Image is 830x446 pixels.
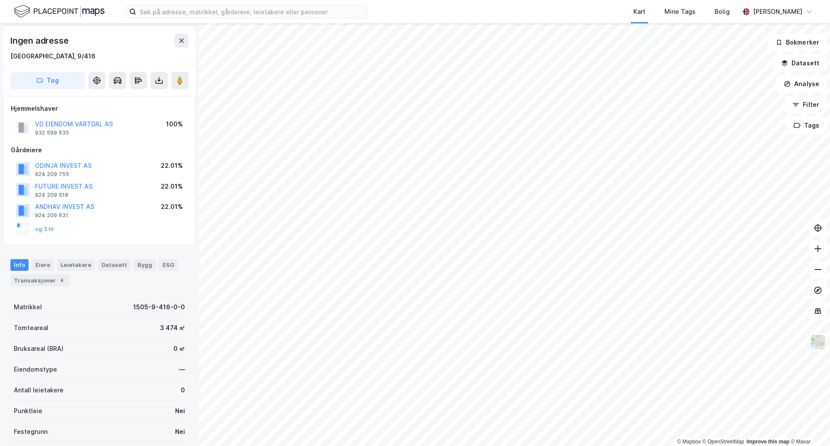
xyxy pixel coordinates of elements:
button: Tag [10,72,85,89]
div: Kontrollprogram for chat [787,404,830,446]
div: 1505-9-416-0-0 [133,302,185,312]
div: Nei [175,406,185,416]
button: Bokmerker [768,34,827,51]
a: OpenStreetMap [702,439,744,445]
div: Tomteareal [14,323,48,333]
div: 0 [181,385,185,395]
div: 3 474 ㎡ [160,323,185,333]
div: Nei [175,427,185,437]
div: Eiere [32,259,54,270]
div: — [179,364,185,375]
a: Mapbox [677,439,701,445]
div: 924 209 755 [35,171,69,178]
div: 932 599 635 [35,129,69,136]
div: 4 [57,276,66,285]
div: Mine Tags [664,6,696,17]
div: Gårdeiere [11,145,188,155]
div: ESG [159,259,178,270]
button: Filter [785,96,827,113]
div: Bolig [715,6,730,17]
div: Eiendomstype [14,364,57,375]
div: Info [10,259,29,270]
div: 0 ㎡ [173,343,185,354]
button: Tags [786,117,827,134]
iframe: Chat Widget [787,404,830,446]
button: Analyse [776,75,827,93]
a: Improve this map [747,439,789,445]
div: Ingen adresse [10,34,70,48]
div: Transaksjoner [10,274,70,286]
div: 22.01% [161,181,183,192]
img: logo.f888ab2527a4732fd821a326f86c7f29.svg [14,4,105,19]
div: 22.01% [161,202,183,212]
div: Punktleie [14,406,42,416]
div: Bruksareal (BRA) [14,343,64,354]
div: 100% [166,119,183,129]
div: Kart [633,6,645,17]
div: Leietakere [57,259,95,270]
button: Datasett [774,55,827,72]
div: [PERSON_NAME] [753,6,802,17]
img: Z [810,334,826,350]
div: 924 209 518 [35,192,68,199]
div: 22.01% [161,160,183,171]
div: Hjemmelshaver [11,103,188,114]
div: [GEOGRAPHIC_DATA], 9/416 [10,51,96,61]
div: Antall leietakere [14,385,64,395]
input: Søk på adresse, matrikkel, gårdeiere, leietakere eller personer [136,5,367,18]
div: Festegrunn [14,427,48,437]
div: Matrikkel [14,302,42,312]
div: Bygg [134,259,156,270]
div: Datasett [98,259,131,270]
div: 924 209 631 [35,212,68,219]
